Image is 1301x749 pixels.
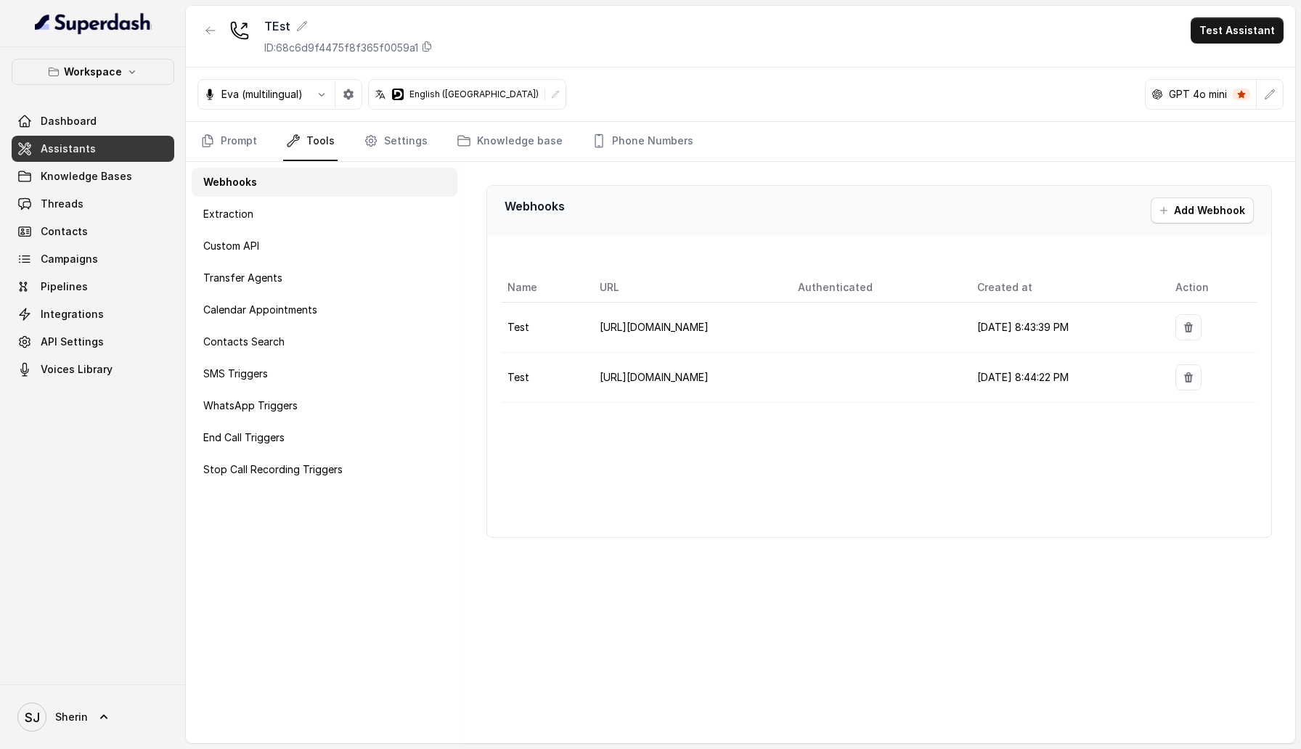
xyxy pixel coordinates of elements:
[12,136,174,162] a: Assistants
[203,367,268,381] p: SMS Triggers
[1164,273,1257,303] th: Action
[507,371,529,383] span: Test
[203,239,259,253] p: Custom API
[41,197,83,211] span: Threads
[41,169,132,184] span: Knowledge Bases
[505,197,565,224] p: Webhooks
[197,122,1284,161] nav: Tabs
[203,175,257,189] p: Webhooks
[589,122,696,161] a: Phone Numbers
[41,252,98,266] span: Campaigns
[1169,87,1227,102] p: GPT 4o mini
[203,207,253,221] p: Extraction
[197,122,260,161] a: Prompt
[12,59,174,85] button: Workspace
[203,303,317,317] p: Calendar Appointments
[41,279,88,294] span: Pipelines
[64,63,122,81] p: Workspace
[1191,17,1284,44] button: Test Assistant
[41,114,97,128] span: Dashboard
[203,430,285,445] p: End Call Triggers
[203,271,282,285] p: Transfer Agents
[392,89,404,100] svg: deepgram logo
[203,462,343,477] p: Stop Call Recording Triggers
[221,87,303,102] p: Eva (multilingual)
[507,321,529,333] span: Test
[409,89,539,100] p: English ([GEOGRAPHIC_DATA])
[12,697,174,737] a: Sherin
[977,371,1069,383] span: [DATE] 8:44:22 PM
[1151,197,1254,224] button: Add Webhook
[41,307,104,322] span: Integrations
[12,163,174,189] a: Knowledge Bases
[12,246,174,272] a: Campaigns
[264,17,433,35] div: TEst
[977,321,1069,333] span: [DATE] 8:43:39 PM
[600,321,709,333] span: [URL][DOMAIN_NAME]
[600,371,709,383] span: [URL][DOMAIN_NAME]
[41,362,113,377] span: Voices Library
[35,12,152,35] img: light.svg
[12,301,174,327] a: Integrations
[454,122,566,161] a: Knowledge base
[12,356,174,382] a: Voices Library
[12,108,174,134] a: Dashboard
[12,329,174,355] a: API Settings
[588,273,787,303] th: URL
[361,122,431,161] a: Settings
[264,41,418,55] p: ID: 68c6d9f4475f8f365f0059a1
[786,273,965,303] th: Authenticated
[41,142,96,156] span: Assistants
[41,224,88,239] span: Contacts
[12,191,174,217] a: Threads
[966,273,1165,303] th: Created at
[1151,89,1163,100] svg: openai logo
[502,273,588,303] th: Name
[55,710,88,724] span: Sherin
[283,122,338,161] a: Tools
[203,335,285,349] p: Contacts Search
[12,274,174,300] a: Pipelines
[25,710,40,725] text: SJ
[203,398,298,413] p: WhatsApp Triggers
[41,335,104,349] span: API Settings
[12,218,174,245] a: Contacts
